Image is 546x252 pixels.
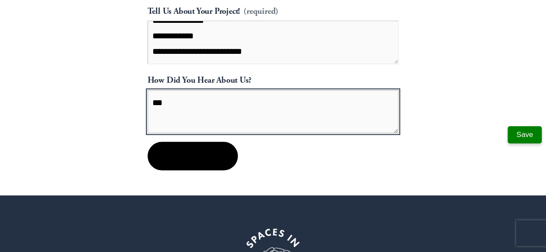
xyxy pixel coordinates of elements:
span: Submit [163,151,222,161]
span: How Did You Hear About Us? [148,72,252,88]
span: Tell Us About Your Project! [148,3,240,19]
button: Save [508,126,542,143]
button: SubmitSubmit [148,142,238,171]
span: (required) [243,3,278,19]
